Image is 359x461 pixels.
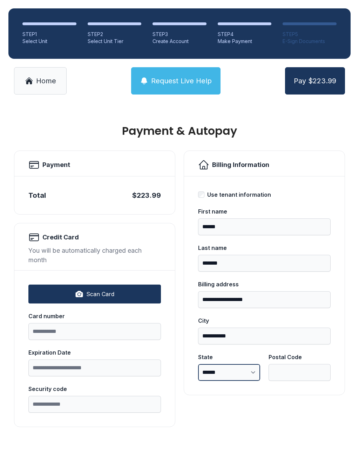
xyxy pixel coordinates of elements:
[198,244,331,252] div: Last name
[151,76,212,86] span: Request Live Help
[22,31,76,38] div: STEP 1
[22,38,76,45] div: Select Unit
[28,348,161,357] div: Expiration Date
[269,353,331,361] div: Postal Code
[28,190,46,200] div: Total
[269,364,331,381] input: Postal Code
[212,160,269,170] h2: Billing Information
[198,364,260,381] select: State
[198,328,331,344] input: City
[198,255,331,272] input: Last name
[28,359,161,376] input: Expiration Date
[42,160,70,170] h2: Payment
[283,38,337,45] div: E-Sign Documents
[283,31,337,38] div: STEP 5
[14,125,345,137] h1: Payment & Autopay
[86,290,114,298] span: Scan Card
[218,38,272,45] div: Make Payment
[88,31,142,38] div: STEP 2
[28,396,161,413] input: Security code
[198,207,331,216] div: First name
[28,312,161,320] div: Card number
[153,31,206,38] div: STEP 3
[198,291,331,308] input: Billing address
[28,385,161,393] div: Security code
[88,38,142,45] div: Select Unit Tier
[28,246,161,265] div: You will be automatically charged each month
[218,31,272,38] div: STEP 4
[132,190,161,200] div: $223.99
[198,316,331,325] div: City
[36,76,56,86] span: Home
[198,353,260,361] div: State
[198,218,331,235] input: First name
[28,323,161,340] input: Card number
[294,76,336,86] span: Pay $223.99
[198,280,331,288] div: Billing address
[42,232,79,242] h2: Credit Card
[207,190,271,199] div: Use tenant information
[153,38,206,45] div: Create Account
